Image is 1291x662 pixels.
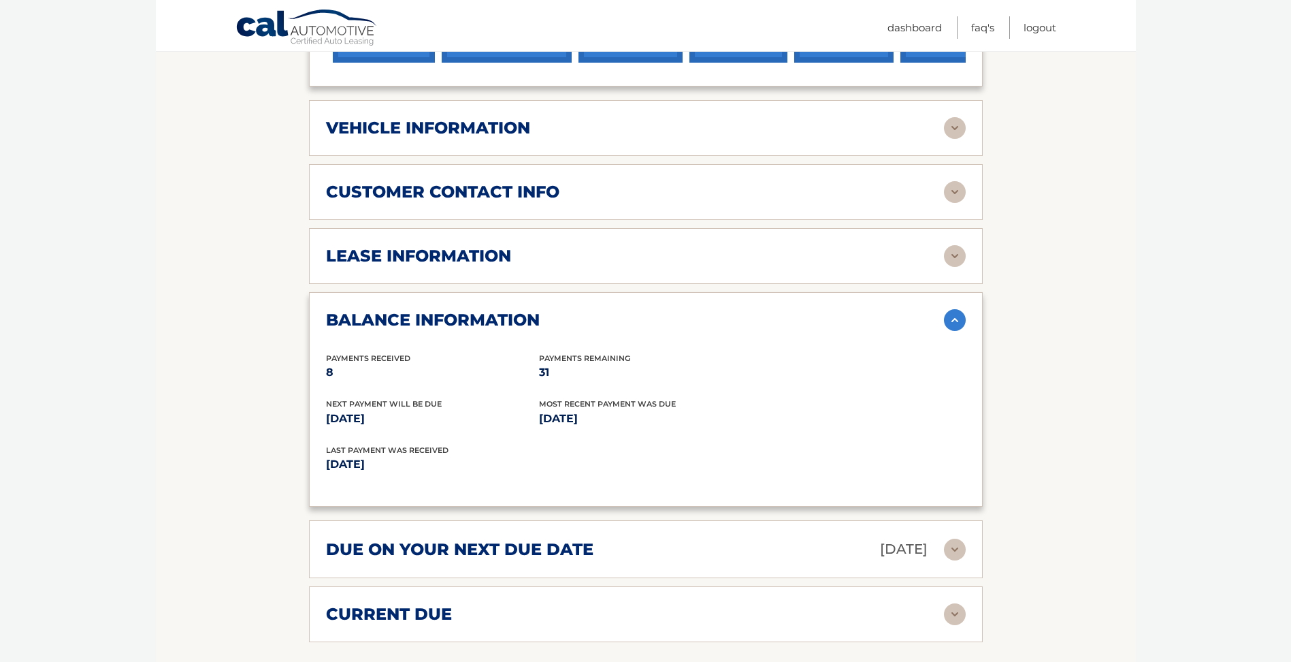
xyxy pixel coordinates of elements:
[944,245,966,267] img: accordion-rest.svg
[944,539,966,561] img: accordion-rest.svg
[880,537,928,561] p: [DATE]
[326,118,530,138] h2: vehicle information
[944,117,966,139] img: accordion-rest.svg
[539,363,752,382] p: 31
[326,409,539,428] p: [DATE]
[326,399,442,409] span: Next Payment will be due
[326,363,539,382] p: 8
[326,353,410,363] span: Payments Received
[326,182,559,202] h2: customer contact info
[539,399,676,409] span: Most Recent Payment Was Due
[326,445,448,455] span: Last Payment was received
[944,309,966,331] img: accordion-active.svg
[944,181,966,203] img: accordion-rest.svg
[235,9,378,48] a: Cal Automotive
[326,310,540,330] h2: balance information
[326,246,511,266] h2: lease information
[944,603,966,625] img: accordion-rest.svg
[539,353,630,363] span: Payments Remaining
[326,455,646,474] p: [DATE]
[326,539,593,560] h2: due on your next due date
[539,409,752,428] p: [DATE]
[326,604,452,625] h2: current due
[1024,16,1056,39] a: Logout
[887,16,942,39] a: Dashboard
[971,16,994,39] a: FAQ's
